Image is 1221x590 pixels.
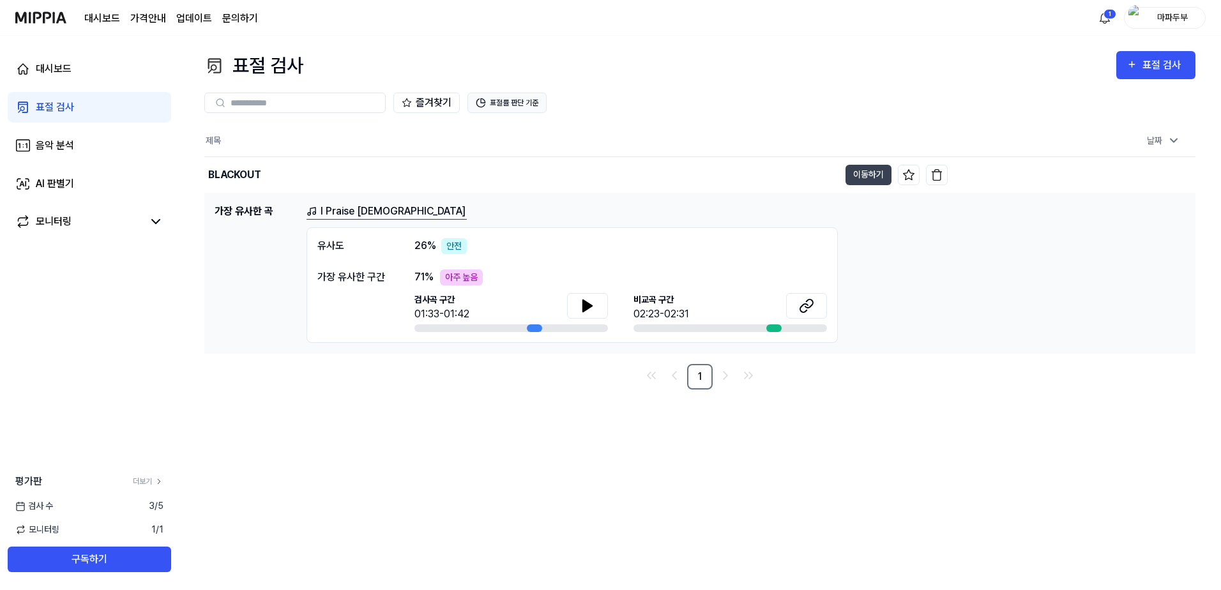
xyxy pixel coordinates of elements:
[36,61,72,77] div: 대시보드
[15,523,59,536] span: 모니터링
[441,238,467,254] div: 안전
[204,126,948,156] th: 제목
[1148,10,1197,24] div: 마파두부
[15,474,42,489] span: 평가판
[8,169,171,199] a: AI 판별기
[1124,7,1206,29] button: profile마파두부
[204,364,1195,390] nav: pagination
[738,365,759,386] a: Go to last page
[222,11,258,26] a: 문의하기
[36,214,72,229] div: 모니터링
[84,11,120,26] a: 대시보드
[8,130,171,161] a: 음악 분석
[633,306,689,322] div: 02:23-02:31
[414,269,434,285] span: 71 %
[1128,5,1144,31] img: profile
[930,169,943,181] img: delete
[393,93,460,113] button: 즐겨찾기
[715,365,736,386] a: Go to next page
[414,238,436,253] span: 26 %
[130,11,166,26] a: 가격안내
[414,306,469,322] div: 01:33-01:42
[151,523,163,536] span: 1 / 1
[317,238,389,254] div: 유사도
[36,100,74,115] div: 표절 검사
[307,204,467,220] a: I Praise [DEMOGRAPHIC_DATA]
[1097,10,1112,26] img: 알림
[36,138,74,153] div: 음악 분석
[414,293,469,306] span: 검사곡 구간
[15,499,53,513] span: 검사 수
[204,51,303,80] div: 표절 검사
[176,11,212,26] a: 업데이트
[149,499,163,513] span: 3 / 5
[846,165,891,185] button: 이동하기
[687,364,713,390] a: 1
[133,476,163,487] a: 더보기
[440,269,483,285] div: 아주 높음
[8,547,171,572] button: 구독하기
[215,204,296,343] h1: 가장 유사한 곡
[641,365,662,386] a: Go to first page
[1142,130,1185,151] div: 날짜
[467,93,547,113] button: 표절률 판단 기준
[633,293,689,306] span: 비교곡 구간
[36,176,74,192] div: AI 판별기
[664,365,685,386] a: Go to previous page
[1116,51,1195,79] button: 표절 검사
[1142,57,1185,73] div: 표절 검사
[317,269,389,285] div: 가장 유사한 구간
[1103,9,1116,19] div: 1
[208,167,261,183] div: BLACKOUT
[15,214,143,229] a: 모니터링
[8,54,171,84] a: 대시보드
[1095,8,1115,28] button: 알림1
[8,92,171,123] a: 표절 검사
[948,156,1195,193] td: [DATE] 오전 10:15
